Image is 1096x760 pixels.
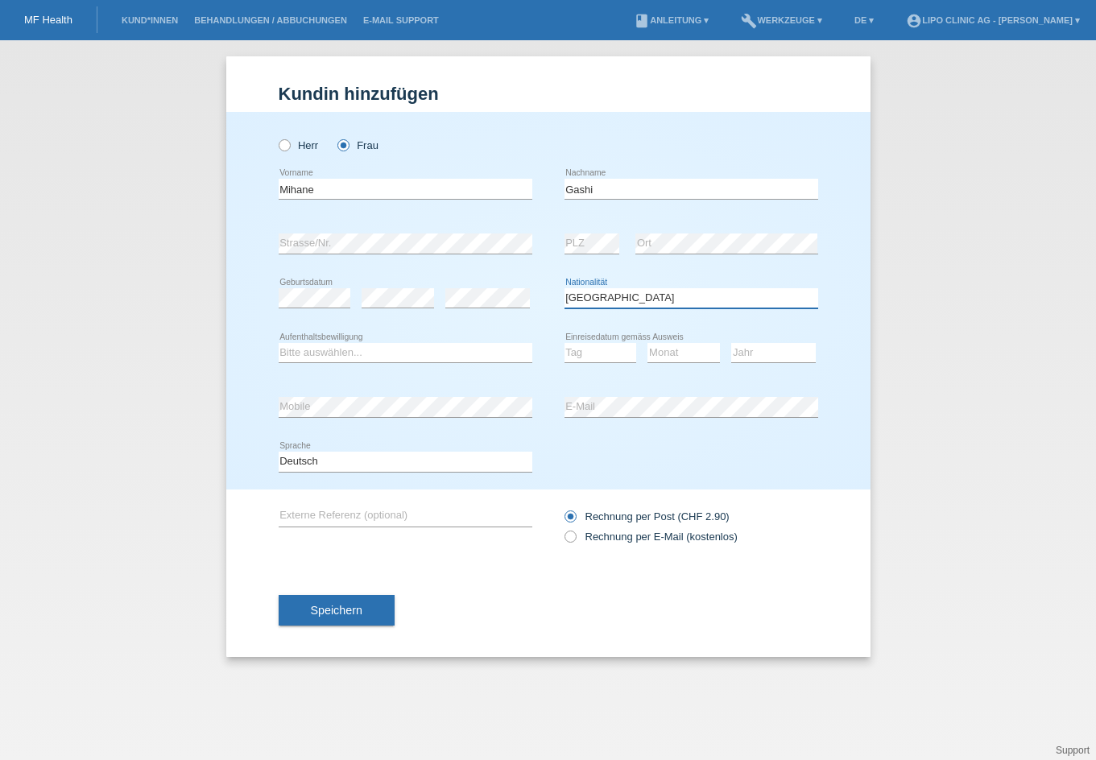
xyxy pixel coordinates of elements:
[906,13,922,29] i: account_circle
[355,15,447,25] a: E-Mail Support
[114,15,186,25] a: Kund*innen
[279,139,289,150] input: Herr
[898,15,1088,25] a: account_circleLIPO CLINIC AG - [PERSON_NAME] ▾
[565,531,575,551] input: Rechnung per E-Mail (kostenlos)
[565,510,575,531] input: Rechnung per Post (CHF 2.90)
[733,15,830,25] a: buildWerkzeuge ▾
[741,13,757,29] i: build
[626,15,717,25] a: bookAnleitung ▾
[634,13,650,29] i: book
[846,15,882,25] a: DE ▾
[279,84,818,104] h1: Kundin hinzufügen
[565,510,730,522] label: Rechnung per Post (CHF 2.90)
[1056,745,1090,756] a: Support
[337,139,348,150] input: Frau
[311,604,362,617] span: Speichern
[279,595,395,626] button: Speichern
[24,14,72,26] a: MF Health
[279,139,319,151] label: Herr
[337,139,378,151] label: Frau
[186,15,355,25] a: Behandlungen / Abbuchungen
[565,531,738,543] label: Rechnung per E-Mail (kostenlos)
